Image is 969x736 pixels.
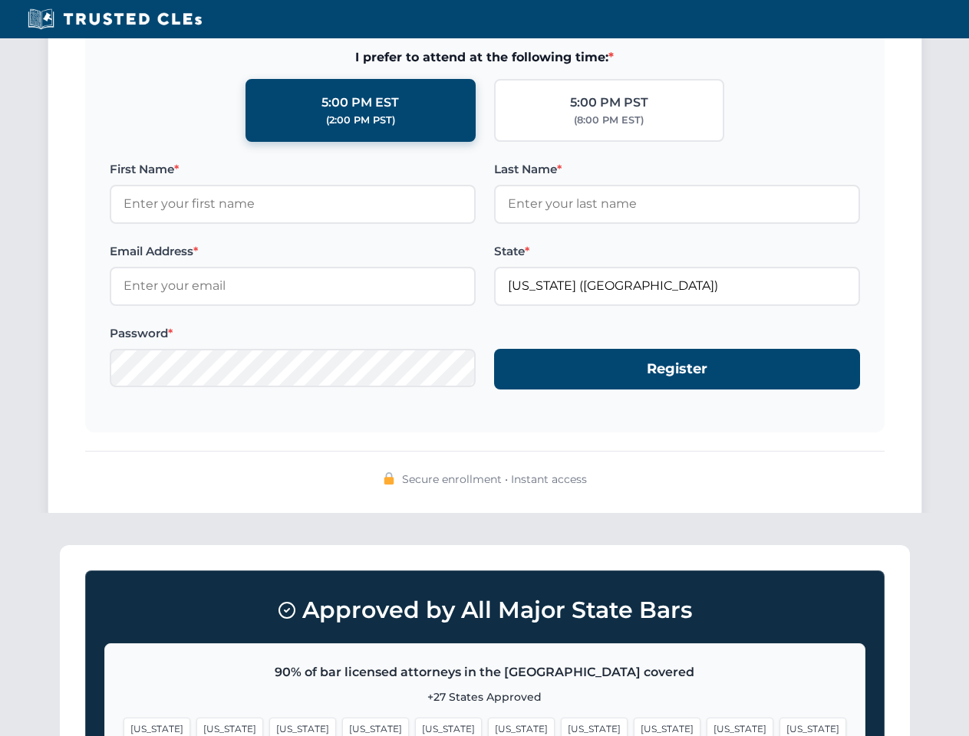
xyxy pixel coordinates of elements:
[494,349,860,389] button: Register
[326,113,395,128] div: (2:00 PM PST)
[494,160,860,179] label: Last Name
[110,185,476,223] input: Enter your first name
[110,48,860,67] span: I prefer to attend at the following time:
[383,472,395,485] img: 🔒
[124,688,846,705] p: +27 States Approved
[110,160,476,179] label: First Name
[574,113,644,128] div: (8:00 PM EST)
[494,242,860,261] label: State
[402,471,587,488] span: Secure enrollment • Instant access
[23,8,206,31] img: Trusted CLEs
[110,242,476,261] label: Email Address
[110,324,476,343] label: Password
[104,590,865,631] h3: Approved by All Major State Bars
[321,93,399,113] div: 5:00 PM EST
[110,267,476,305] input: Enter your email
[494,185,860,223] input: Enter your last name
[124,662,846,682] p: 90% of bar licensed attorneys in the [GEOGRAPHIC_DATA] covered
[494,267,860,305] input: Florida (FL)
[570,93,648,113] div: 5:00 PM PST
